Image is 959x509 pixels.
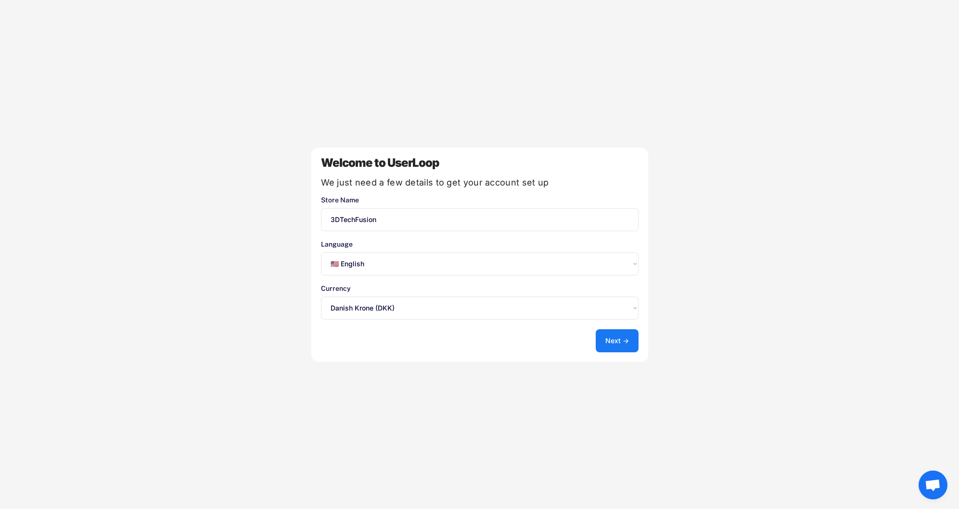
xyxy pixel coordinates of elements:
[596,329,639,352] button: Next →
[321,208,639,231] input: You store's name
[321,241,639,248] div: Language
[321,197,639,203] div: Store Name
[321,157,639,169] div: Welcome to UserLoop
[919,471,947,499] div: Otwarty czat
[321,285,639,292] div: Currency
[321,178,639,187] div: We just need a few details to get your account set up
